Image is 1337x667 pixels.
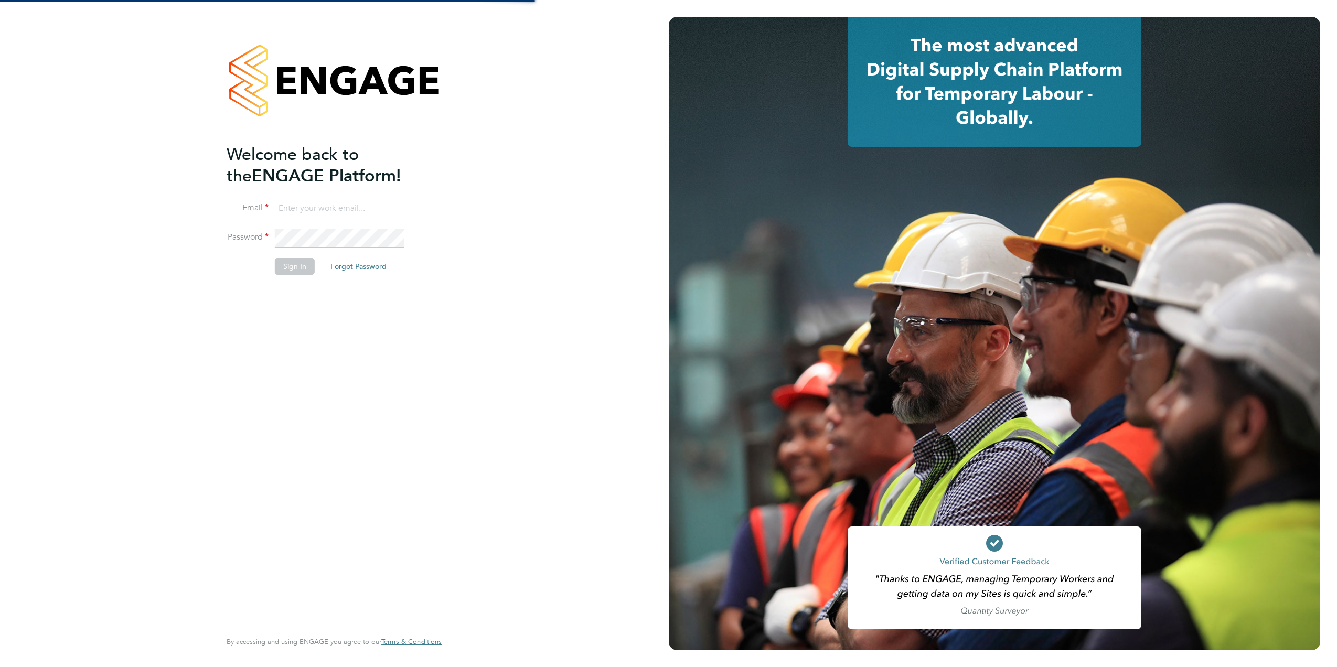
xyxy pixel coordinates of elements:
a: Terms & Conditions [381,638,442,646]
input: Enter your work email... [275,199,404,218]
label: Password [227,232,269,243]
button: Sign In [275,258,315,275]
span: By accessing and using ENGAGE you agree to our [227,637,442,646]
label: Email [227,202,269,213]
span: Terms & Conditions [381,637,442,646]
button: Forgot Password [322,258,395,275]
span: Welcome back to the [227,144,359,186]
h2: ENGAGE Platform! [227,144,431,187]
